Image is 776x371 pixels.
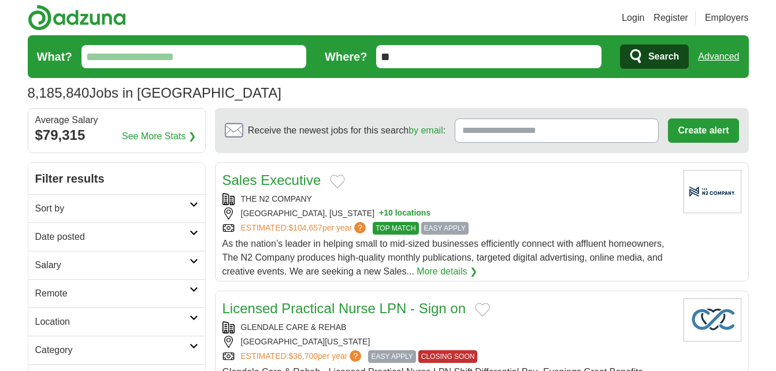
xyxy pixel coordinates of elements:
[684,170,741,213] img: Company logo
[35,230,190,244] h2: Date posted
[241,222,369,235] a: ESTIMATED:$104,657per year?
[35,202,190,216] h2: Sort by
[37,48,72,65] label: What?
[705,11,749,25] a: Employers
[28,279,205,307] a: Remote
[654,11,688,25] a: Register
[354,222,366,233] span: ?
[418,350,478,363] span: CLOSING SOON
[28,5,126,31] img: Adzuna logo
[330,175,345,188] button: Add to favorite jobs
[28,83,90,103] span: 8,185,840
[373,222,418,235] span: TOP MATCH
[622,11,644,25] a: Login
[417,265,477,279] a: More details ❯
[28,163,205,194] h2: Filter results
[350,350,361,362] span: ?
[222,239,664,276] span: As the nation’s leader in helping small to mid-sized businesses efficiently connect with affluent...
[368,350,415,363] span: EASY APPLY
[409,125,443,135] a: by email
[222,336,674,348] div: [GEOGRAPHIC_DATA][US_STATE]
[379,207,384,220] span: +
[698,45,739,68] a: Advanced
[421,222,469,235] span: EASY APPLY
[379,207,430,220] button: +10 locations
[241,350,364,363] a: ESTIMATED:$36,700per year?
[222,207,674,220] div: [GEOGRAPHIC_DATA], [US_STATE]
[28,307,205,336] a: Location
[28,336,205,364] a: Category
[684,298,741,342] img: Company logo
[122,129,196,143] a: See More Stats ❯
[35,315,190,329] h2: Location
[35,343,190,357] h2: Category
[222,321,674,333] div: GLENDALE CARE & REHAB
[668,118,738,143] button: Create alert
[222,193,674,205] div: THE N2 COMPANY
[35,258,190,272] h2: Salary
[475,303,490,317] button: Add to favorite jobs
[222,300,466,316] a: Licensed Practical Nurse LPN - Sign on
[648,45,679,68] span: Search
[325,48,367,65] label: Where?
[35,116,198,125] div: Average Salary
[35,125,198,146] div: $79,315
[28,85,281,101] h1: Jobs in [GEOGRAPHIC_DATA]
[248,124,445,138] span: Receive the newest jobs for this search :
[222,172,321,188] a: Sales Executive
[35,287,190,300] h2: Remote
[620,44,689,69] button: Search
[288,351,318,361] span: $36,700
[28,194,205,222] a: Sort by
[28,251,205,279] a: Salary
[288,223,322,232] span: $104,657
[28,222,205,251] a: Date posted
